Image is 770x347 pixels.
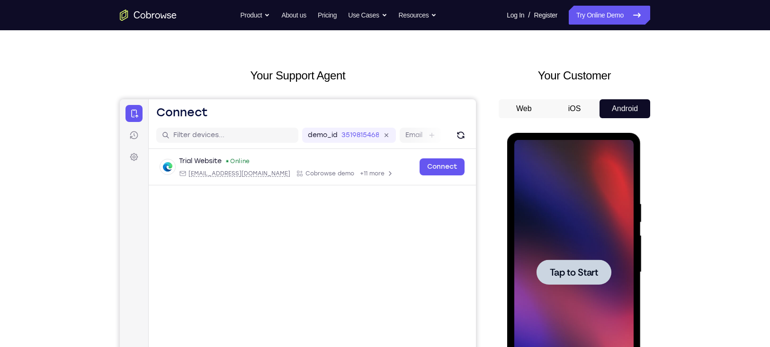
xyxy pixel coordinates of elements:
div: Open device details [29,50,356,86]
span: +11 more [240,70,265,78]
a: Register [534,6,557,25]
div: Online [106,58,130,66]
h2: Your Support Agent [120,67,476,84]
div: App [176,70,234,78]
a: Log In [507,6,524,25]
div: New devices found. [107,61,108,63]
span: / [528,9,530,21]
span: Cobrowse demo [186,70,234,78]
a: About us [281,6,306,25]
span: Tap to Start [43,135,91,144]
a: Try Online Demo [569,6,650,25]
button: Product [241,6,270,25]
h2: Your Customer [499,67,650,84]
div: Trial Website [59,57,102,67]
button: Tap to Start [29,127,104,152]
button: Use Cases [348,6,387,25]
button: Resources [399,6,437,25]
div: Email [59,70,170,78]
button: Web [499,99,549,118]
span: web@example.com [69,70,170,78]
button: 6-digit code [164,285,221,304]
a: Connect [300,59,345,76]
button: iOS [549,99,600,118]
a: Pricing [318,6,337,25]
button: Android [600,99,650,118]
a: Go to the home page [120,9,177,21]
